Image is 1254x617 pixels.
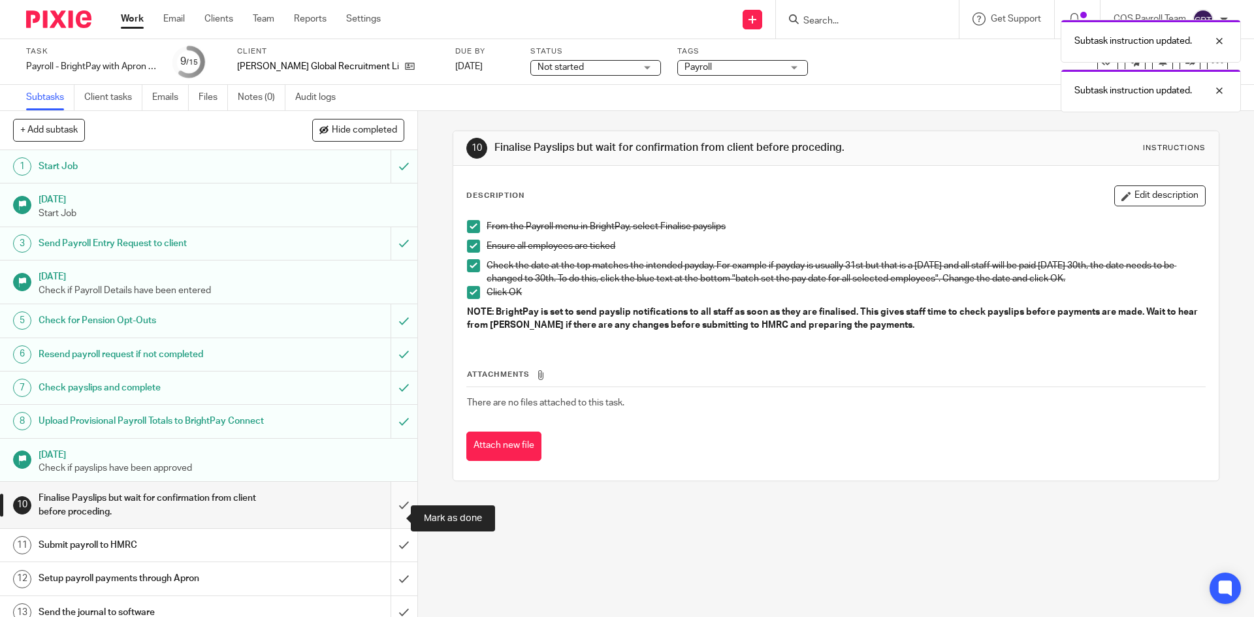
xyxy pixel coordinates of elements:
a: Notes (0) [238,85,285,110]
img: svg%3E [1193,9,1214,30]
h1: Resend payroll request if not completed [39,345,265,364]
p: Check if payslips have been approved [39,462,404,475]
div: 6 [13,345,31,364]
a: Work [121,12,144,25]
button: Attach new file [466,432,541,461]
p: Subtask instruction updated. [1074,84,1192,97]
span: [DATE] [455,62,483,71]
label: Due by [455,46,514,57]
a: Reports [294,12,327,25]
div: Instructions [1143,143,1206,153]
div: 7 [13,379,31,397]
p: Start Job [39,207,404,220]
label: Status [530,46,661,57]
button: Hide completed [312,119,404,141]
div: 8 [13,412,31,430]
h1: Submit payroll to HMRC [39,535,265,555]
h1: [DATE] [39,267,404,283]
a: Subtasks [26,85,74,110]
p: [PERSON_NAME] Global Recruitment Limited [237,60,398,73]
div: 9 [180,54,198,69]
a: Audit logs [295,85,346,110]
h1: [DATE] [39,445,404,462]
a: Clients [204,12,233,25]
button: Edit description [1114,185,1206,206]
h1: Finalise Payslips but wait for confirmation from client before proceding. [494,141,864,155]
h1: [DATE] [39,190,404,206]
p: Click OK [487,286,1204,299]
button: + Add subtask [13,119,85,141]
a: Team [253,12,274,25]
a: Settings [346,12,381,25]
span: Hide completed [332,125,397,136]
a: Email [163,12,185,25]
div: 5 [13,311,31,330]
h1: Setup payroll payments through Apron [39,569,265,588]
a: Emails [152,85,189,110]
div: 1 [13,157,31,176]
div: 10 [466,138,487,159]
p: Description [466,191,524,201]
div: Payroll - BrightPay with Apron Douglas Scott - pay day 30th - August 2025 [26,60,157,73]
p: Subtask instruction updated. [1074,35,1192,48]
label: Task [26,46,157,57]
img: Pixie [26,10,91,28]
h1: Upload Provisional Payroll Totals to BrightPay Connect [39,411,265,431]
div: 11 [13,536,31,554]
h1: Start Job [39,157,265,176]
h1: Check for Pension Opt-Outs [39,311,265,330]
div: 12 [13,570,31,588]
p: Ensure all employees are ticked [487,240,1204,253]
span: There are no files attached to this task. [467,398,624,407]
small: /15 [186,59,198,66]
span: Attachments [467,371,530,378]
div: Payroll - BrightPay with Apron [PERSON_NAME] - pay day [DATE] [26,60,157,73]
p: Check the date at the top matches the intended payday. For example if payday is usually 31st but ... [487,259,1204,286]
a: Client tasks [84,85,142,110]
h1: Finalise Payslips but wait for confirmation from client before proceding. [39,488,265,522]
span: Not started [538,63,584,72]
h1: Send Payroll Entry Request to client [39,234,265,253]
div: 3 [13,234,31,253]
strong: NOTE: BrightPay is set to send payslip notifications to all staff as soon as they are finalised. ... [467,308,1200,330]
div: 10 [13,496,31,514]
a: Files [199,85,228,110]
h1: Check payslips and complete [39,378,265,398]
label: Client [237,46,439,57]
p: Check if Payroll Details have been entered [39,284,404,297]
p: From the Payroll menu in BrightPay, select Finalise payslips [487,220,1204,233]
